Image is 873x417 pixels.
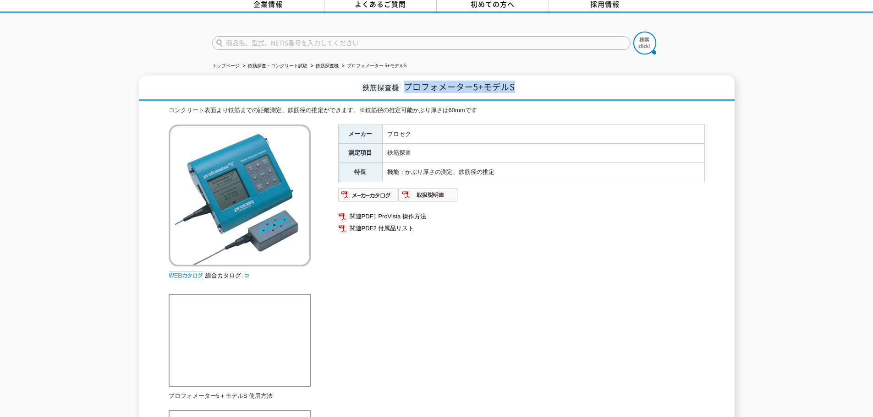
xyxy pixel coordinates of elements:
[398,188,458,202] img: 取扱説明書
[338,125,382,144] th: メーカー
[169,106,705,115] div: コンクリート表面より鉄筋までの距離測定、鉄筋径の推定ができます。※鉄筋径の推定可能かぶり厚さは60mmです
[169,271,203,280] img: webカタログ
[360,82,401,92] span: 鉄筋探査機
[340,61,407,71] li: プロフォメーター 5+モデルS
[338,194,398,200] a: メーカーカタログ
[338,163,382,182] th: 特長
[633,32,656,54] img: btn_search.png
[398,194,458,200] a: 取扱説明書
[212,63,240,68] a: トップページ
[169,391,311,401] p: プロフォメーター5＋モデルS 使用方法
[338,211,705,222] a: 関連PDF1 ProVista 操作方法
[212,36,631,50] input: 商品名、型式、NETIS番号を入力してください
[382,163,704,182] td: 機能：かぶり厚さの測定、鉄筋径の推定
[316,63,339,68] a: 鉄筋探査機
[382,144,704,163] td: 鉄筋探査
[338,144,382,163] th: 測定項目
[205,272,250,279] a: 総合カタログ
[169,125,311,266] img: プロフォメーター 5+モデルS
[404,81,515,93] span: プロフォメーター5+モデルS
[382,125,704,144] td: プロセク
[338,188,398,202] img: メーカーカタログ
[248,63,307,68] a: 鉄筋探査・コンクリート試験
[338,222,705,234] a: 関連PDF2 付属品リスト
